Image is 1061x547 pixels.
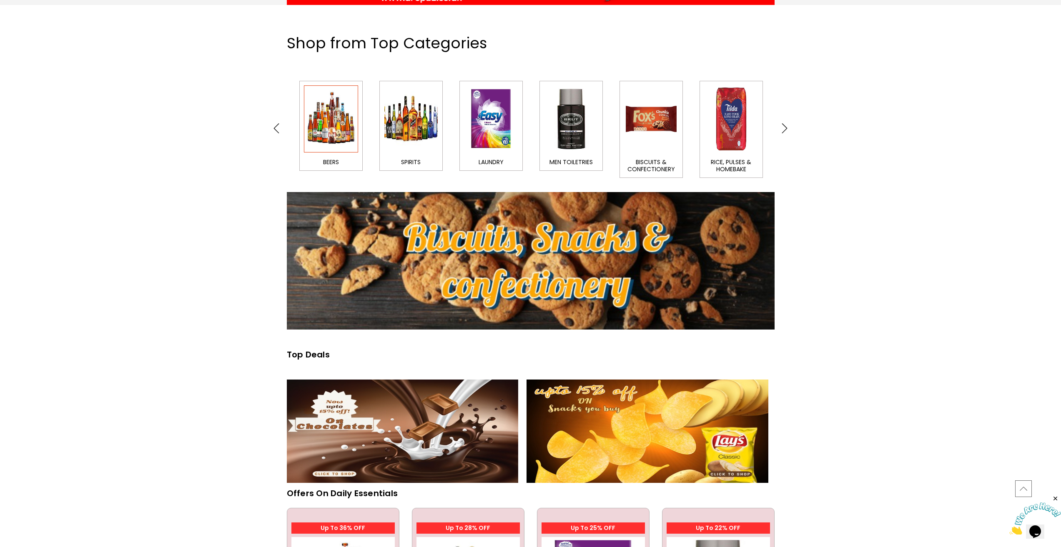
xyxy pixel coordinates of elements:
h5: Up To 25% OFF [542,522,645,534]
img: 20240408002536945.jpg [384,85,438,152]
img: 20240411024026508.jpg [464,85,518,152]
h5: Up To 22% OFF [667,522,770,534]
a: Laundry [479,159,504,166]
h2: Offers on daily essentials [287,489,775,497]
img: 20240407234433328.jpeg [270,373,524,489]
h5: Up To 28% OFF [416,522,520,534]
a: Beers [323,159,339,166]
img: 20240411025714176.jpg [544,85,598,152]
img: 20240408015211396.jpeg [624,85,678,152]
a: Biscuits & Confectionery [624,159,678,173]
iframe: chat widget [1009,495,1061,535]
img: 20240407234501302.jpeg [520,373,775,489]
img: 20240610003108257.jpeg [287,192,775,330]
img: 20240408015253736.jpg [704,85,758,152]
h1: Shop from Top Categories [287,34,487,52]
a: Men Toiletries [549,159,593,166]
a: Spirits [401,159,421,166]
h5: Up To 36% OFF [291,522,395,534]
img: 20240408002249335.jpg [304,85,358,152]
a: Rice, Pulses & Homebake [704,159,758,173]
h2: Top Deals [287,350,775,359]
